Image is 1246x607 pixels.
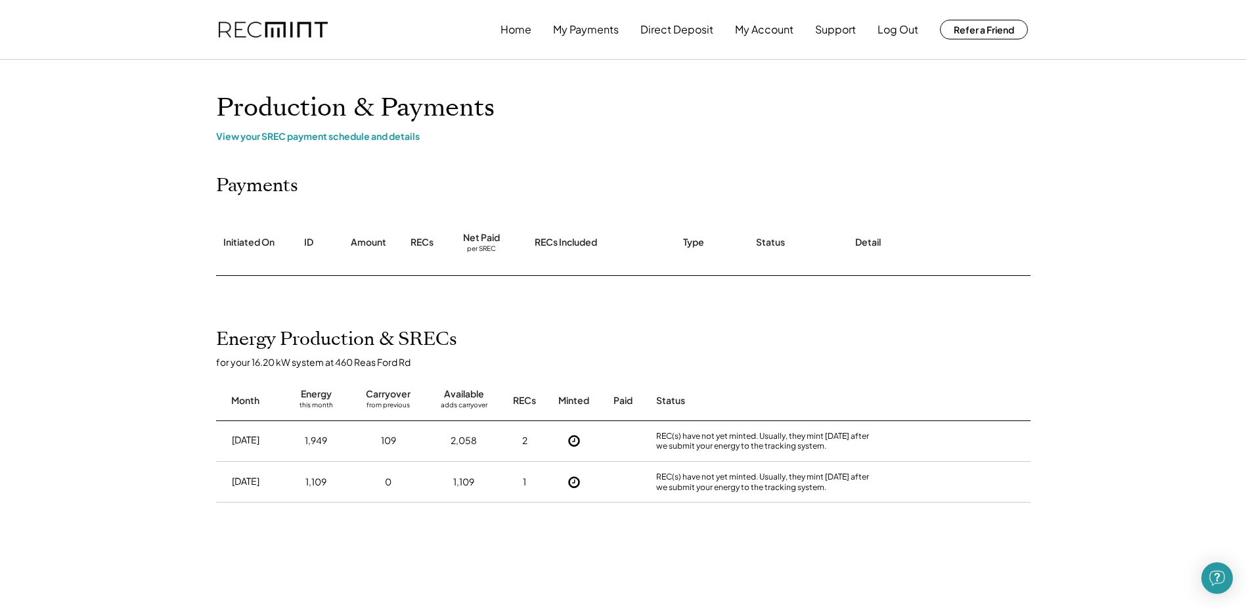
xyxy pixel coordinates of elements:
div: Initiated On [223,236,275,249]
button: Not Yet Minted [564,472,584,492]
div: Available [444,388,484,401]
div: Status [656,394,879,407]
div: 0 [385,476,391,489]
div: RECs [513,394,536,407]
div: Open Intercom Messenger [1201,562,1233,594]
div: ID [304,236,313,249]
div: adds carryover [441,401,487,414]
div: 1,109 [453,476,474,489]
button: Log Out [878,16,918,43]
div: View your SREC payment schedule and details [216,130,1031,142]
div: for your 16.20 kW system at 460 Reas Ford Rd [216,356,1044,368]
div: Detail [855,236,881,249]
button: Direct Deposit [640,16,713,43]
div: [DATE] [232,475,259,488]
div: Month [231,394,259,407]
div: REC(s) have not yet minted. Usually, they mint [DATE] after we submit your energy to the tracking... [656,472,879,492]
div: Carryover [366,388,411,401]
h1: Production & Payments [216,93,1031,124]
div: RECs Included [535,236,597,249]
h2: Energy Production & SRECs [216,328,457,351]
button: Refer a Friend [940,20,1028,39]
div: RECs [411,236,434,249]
div: Energy [301,388,332,401]
div: [DATE] [232,434,259,447]
div: 1,109 [305,476,326,489]
div: 109 [381,434,396,447]
div: from previous [367,401,410,414]
button: Home [501,16,531,43]
h2: Payments [216,175,298,197]
div: per SREC [467,244,496,254]
button: Not Yet Minted [564,431,584,451]
div: 1 [523,476,526,489]
div: Minted [558,394,589,407]
div: Status [756,236,785,249]
img: recmint-logotype%403x.png [219,22,328,38]
div: 1,949 [305,434,327,447]
div: this month [300,401,333,414]
div: Paid [613,394,633,407]
div: 2,058 [451,434,477,447]
div: Type [683,236,704,249]
div: Amount [351,236,386,249]
button: My Account [735,16,793,43]
button: Support [815,16,856,43]
div: 2 [522,434,527,447]
div: Net Paid [463,231,500,244]
button: My Payments [553,16,619,43]
div: REC(s) have not yet minted. Usually, they mint [DATE] after we submit your energy to the tracking... [656,431,879,451]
